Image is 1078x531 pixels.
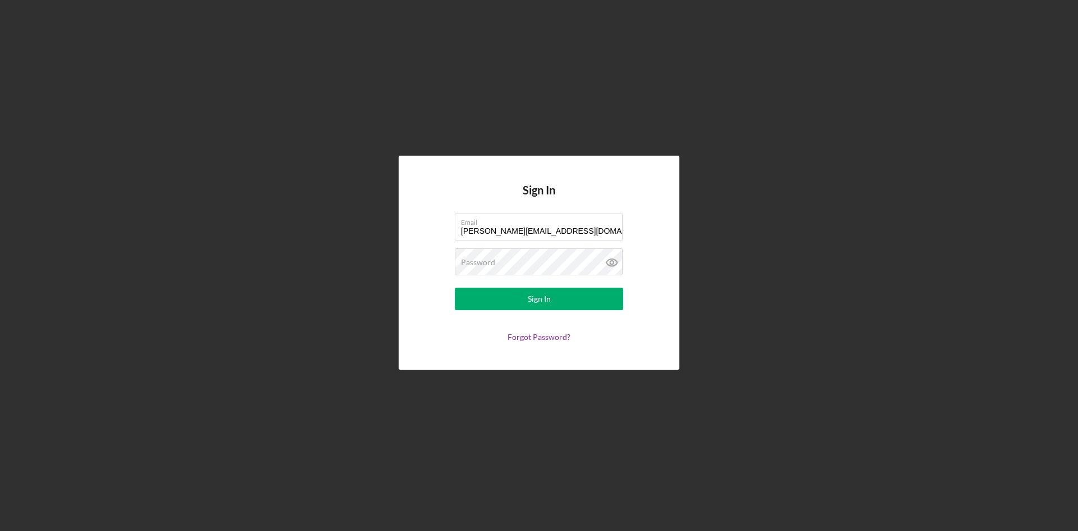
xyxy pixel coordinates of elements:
[508,332,570,342] a: Forgot Password?
[455,288,623,310] button: Sign In
[528,288,551,310] div: Sign In
[461,258,495,267] label: Password
[523,184,555,214] h4: Sign In
[461,214,623,226] label: Email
